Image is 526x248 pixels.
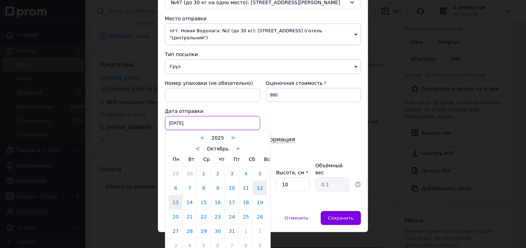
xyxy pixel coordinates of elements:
[207,146,229,152] span: Октябрь
[211,224,224,238] a: 30
[197,181,210,195] a: 8
[328,215,354,221] span: Сохранить
[225,181,239,195] a: 10
[253,195,267,209] a: 19
[225,167,239,181] a: 3
[183,181,196,195] a: 7
[197,195,210,209] a: 15
[183,210,196,224] a: 21
[169,210,182,224] a: 20
[249,156,255,162] span: Сб
[219,156,225,162] span: Чт
[211,195,224,209] a: 16
[203,156,210,162] span: Ср
[197,167,210,181] a: 1
[169,195,182,209] a: 13
[239,167,253,181] a: 4
[225,195,239,209] a: 17
[264,156,270,162] span: Вс
[231,135,236,141] a: >
[200,135,205,141] a: <
[225,210,239,224] a: 24
[253,210,267,224] a: 26
[285,215,309,221] span: Отменить
[239,224,253,238] a: 1
[196,146,200,152] a: <
[183,224,196,238] a: 28
[234,156,240,162] span: Пт
[239,210,253,224] a: 25
[169,224,182,238] a: 27
[173,156,180,162] span: Пн
[253,181,267,195] a: 12
[197,224,210,238] a: 29
[239,181,253,195] a: 11
[239,195,253,209] a: 18
[183,167,196,181] a: 30
[236,146,240,152] a: >
[253,224,267,238] a: 2
[225,224,239,238] a: 31
[197,210,210,224] a: 22
[188,156,195,162] span: Вт
[211,181,224,195] a: 9
[212,135,224,141] span: 2025
[169,181,182,195] a: 6
[183,195,196,209] a: 14
[211,210,224,224] a: 23
[211,167,224,181] a: 2
[253,167,267,181] a: 5
[169,167,182,181] a: 29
